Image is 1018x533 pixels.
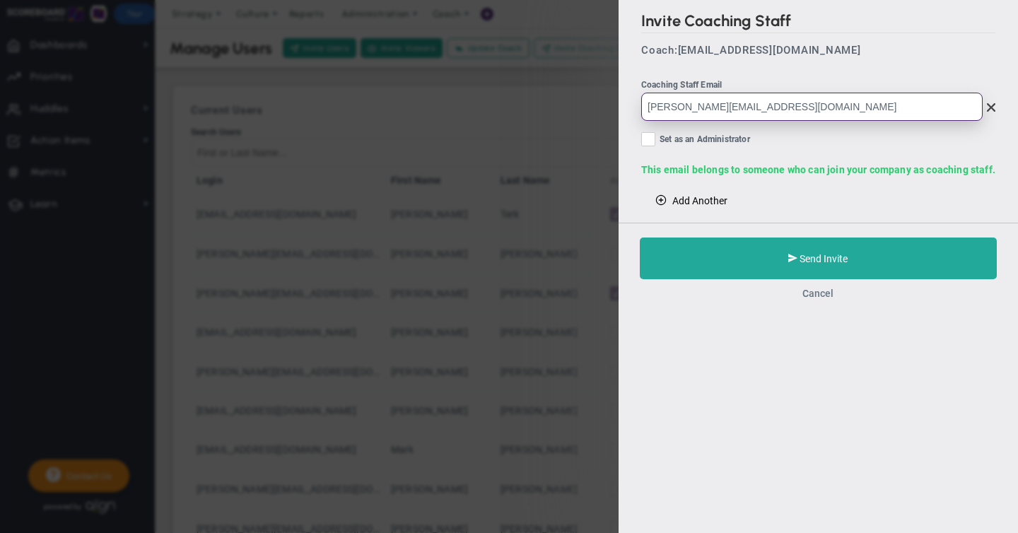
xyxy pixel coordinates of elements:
[640,238,997,279] button: Send Invite
[641,189,742,211] button: Add Another
[641,11,995,33] h2: Invite Coaching Staff
[641,44,995,57] h3: Coach:
[803,288,834,299] button: Cancel
[672,195,727,206] span: Add Another
[678,44,861,57] span: [EMAIL_ADDRESS][DOMAIN_NAME]
[641,164,995,175] span: This email belongs to someone who can join your company as coaching staff.
[641,78,995,92] div: Coaching Staff Email
[660,132,750,148] span: Set as an Administrator
[800,253,848,264] span: Send Invite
